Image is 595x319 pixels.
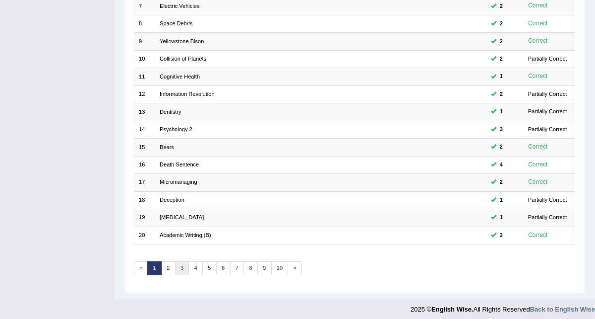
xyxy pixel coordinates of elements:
a: 10 [271,261,289,275]
a: 1 [147,261,162,275]
span: You can still take this question [496,107,506,116]
td: 12 [134,85,155,103]
a: Space Debris [160,20,192,26]
span: You can still take this question [496,37,506,46]
span: You can still take this question [496,19,506,28]
td: 11 [134,68,155,85]
div: Correct [525,142,551,152]
strong: English Wise. [431,306,473,313]
a: Information Revolution [160,91,215,97]
div: Correct [525,231,551,240]
a: 3 [175,261,189,275]
span: You can still take this question [496,231,506,240]
a: Yellowstone Bison [160,38,204,44]
span: You can still take this question [496,2,506,11]
div: Partially Correct [525,55,570,64]
div: Correct [525,177,551,187]
td: 17 [134,174,155,191]
span: You can still take this question [496,72,506,81]
a: Deception [160,197,184,203]
span: You can still take this question [496,160,506,169]
td: 15 [134,139,155,156]
div: Partially Correct [525,107,570,116]
div: Correct [525,1,551,11]
span: You can still take this question [496,125,506,134]
td: 16 [134,156,155,173]
div: Correct [525,160,551,170]
span: You can still take this question [496,90,506,99]
td: 20 [134,227,155,244]
div: Partially Correct [525,213,570,222]
div: 2025 © All Rights Reserved [411,300,595,314]
a: 7 [230,261,244,275]
a: Dentistry [160,109,181,115]
a: 2 [161,261,176,275]
a: Micromanaging [160,179,197,185]
a: » [288,261,302,275]
a: 9 [257,261,272,275]
div: Partially Correct [525,196,570,205]
a: Academic Writing (B) [160,232,211,238]
a: Psychology 2 [160,126,192,132]
span: You can still take this question [496,213,506,222]
span: You can still take this question [496,55,506,64]
div: Correct [525,72,551,81]
span: You can still take this question [496,196,506,205]
td: 10 [134,50,155,68]
a: Death Sentence [160,161,199,167]
div: Partially Correct [525,125,570,134]
td: 9 [134,33,155,50]
a: Cognitive Health [160,74,200,80]
a: 5 [202,261,217,275]
div: Correct [525,36,551,46]
span: « [134,261,148,275]
span: You can still take this question [496,143,506,152]
a: Collision of Planets [160,56,206,62]
a: Electric Vehicles [160,3,199,9]
a: 8 [243,261,258,275]
td: 19 [134,209,155,227]
span: You can still take this question [496,178,506,187]
a: 6 [216,261,231,275]
td: 14 [134,121,155,138]
a: Back to English Wise [530,306,595,313]
a: Bears [160,144,174,150]
a: [MEDICAL_DATA] [160,214,204,220]
div: Partially Correct [525,90,570,99]
div: Correct [525,19,551,29]
td: 8 [134,15,155,32]
td: 18 [134,191,155,209]
a: 4 [188,261,203,275]
td: 13 [134,103,155,121]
